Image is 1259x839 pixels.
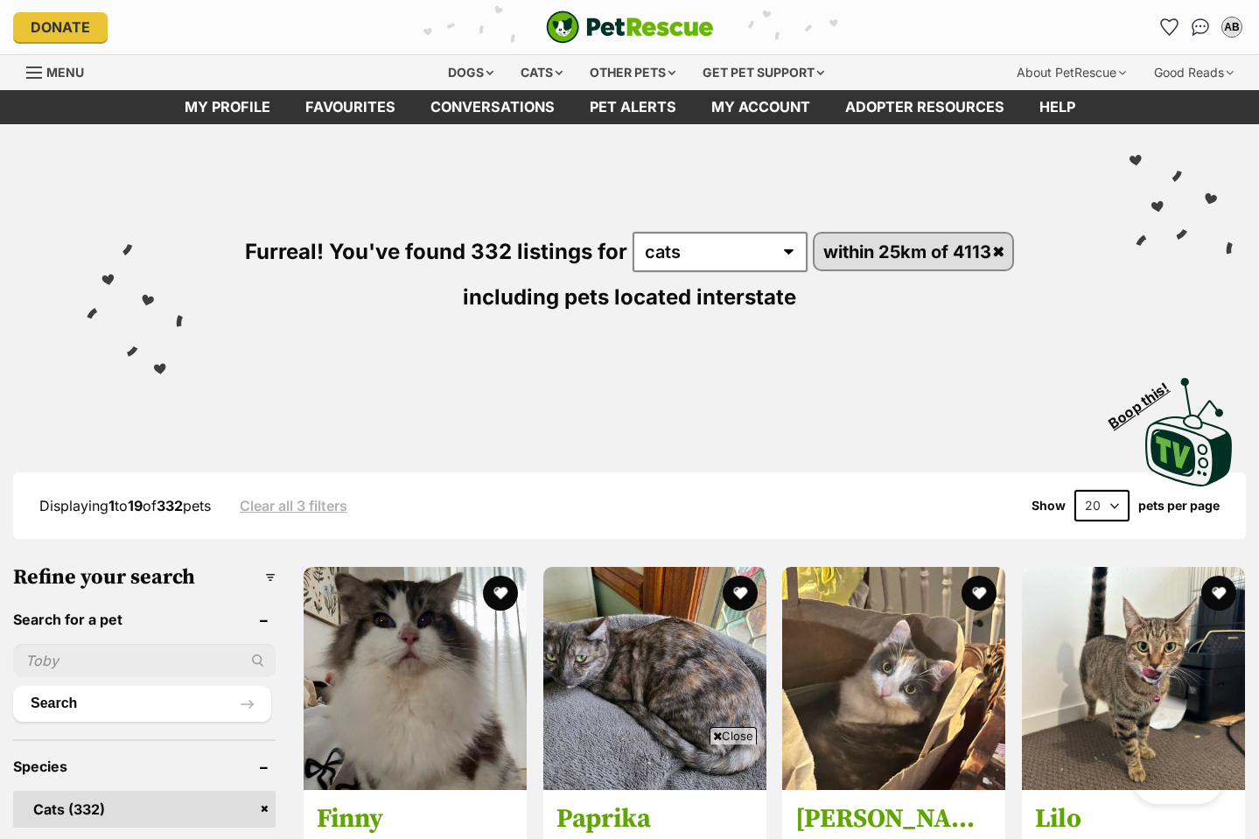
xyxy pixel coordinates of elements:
h3: Refine your search [13,565,276,590]
img: Zoe - Domestic Medium Hair (DMH) Cat [782,567,1005,790]
a: My account [694,90,828,124]
a: PetRescue [546,10,714,44]
h3: Lilo [1035,802,1232,836]
a: Boop this! [1145,362,1233,490]
a: Cats (332) [13,791,276,828]
button: favourite [1200,576,1235,611]
a: conversations [413,90,572,124]
div: Get pet support [690,55,836,90]
a: My profile [167,90,288,124]
label: pets per page [1138,499,1220,513]
button: Search [13,686,271,721]
img: logo-cat-932fe2b9b8326f06289b0f2fb663e598f794de774fb13d1741a6617ecf9a85b4.svg [546,10,714,44]
img: Paprika - Domestic Short Hair (DSH) Cat [543,567,766,790]
header: Search for a pet [13,612,276,627]
a: within 25km of 4113 [815,234,1012,269]
div: AB [1223,18,1241,36]
span: Furreal! You've found 332 listings for [245,239,627,264]
span: including pets located interstate [463,284,796,310]
span: Boop this! [1106,368,1186,431]
a: Pet alerts [572,90,694,124]
div: About PetRescue [1004,55,1138,90]
a: Help [1022,90,1093,124]
div: Cats [508,55,575,90]
a: Conversations [1186,13,1214,41]
span: Displaying to of pets [39,497,211,514]
img: PetRescue TV logo [1145,378,1233,486]
button: favourite [483,576,518,611]
a: Adopter resources [828,90,1022,124]
a: Favourites [288,90,413,124]
iframe: Advertisement [311,752,948,830]
img: Finny - Ragdoll Cat [304,567,527,790]
strong: 19 [128,497,143,514]
strong: 1 [108,497,115,514]
span: Menu [46,65,84,80]
div: Dogs [436,55,506,90]
input: Toby [13,644,276,677]
div: Other pets [577,55,688,90]
iframe: Help Scout Beacon - Open [1132,752,1224,804]
span: Close [710,727,757,745]
a: Clear all 3 filters [240,498,347,514]
span: Show [1032,499,1066,513]
a: Menu [26,55,96,87]
button: favourite [722,576,757,611]
img: chat-41dd97257d64d25036548639549fe6c8038ab92f7586957e7f3b1b290dea8141.svg [1192,18,1210,36]
button: My account [1218,13,1246,41]
strong: 332 [157,497,183,514]
img: Lilo - Domestic Short Hair Cat [1022,567,1245,790]
header: Species [13,759,276,774]
a: Donate [13,12,108,42]
ul: Account quick links [1155,13,1246,41]
a: Favourites [1155,13,1183,41]
div: Good Reads [1142,55,1246,90]
button: favourite [962,576,997,611]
